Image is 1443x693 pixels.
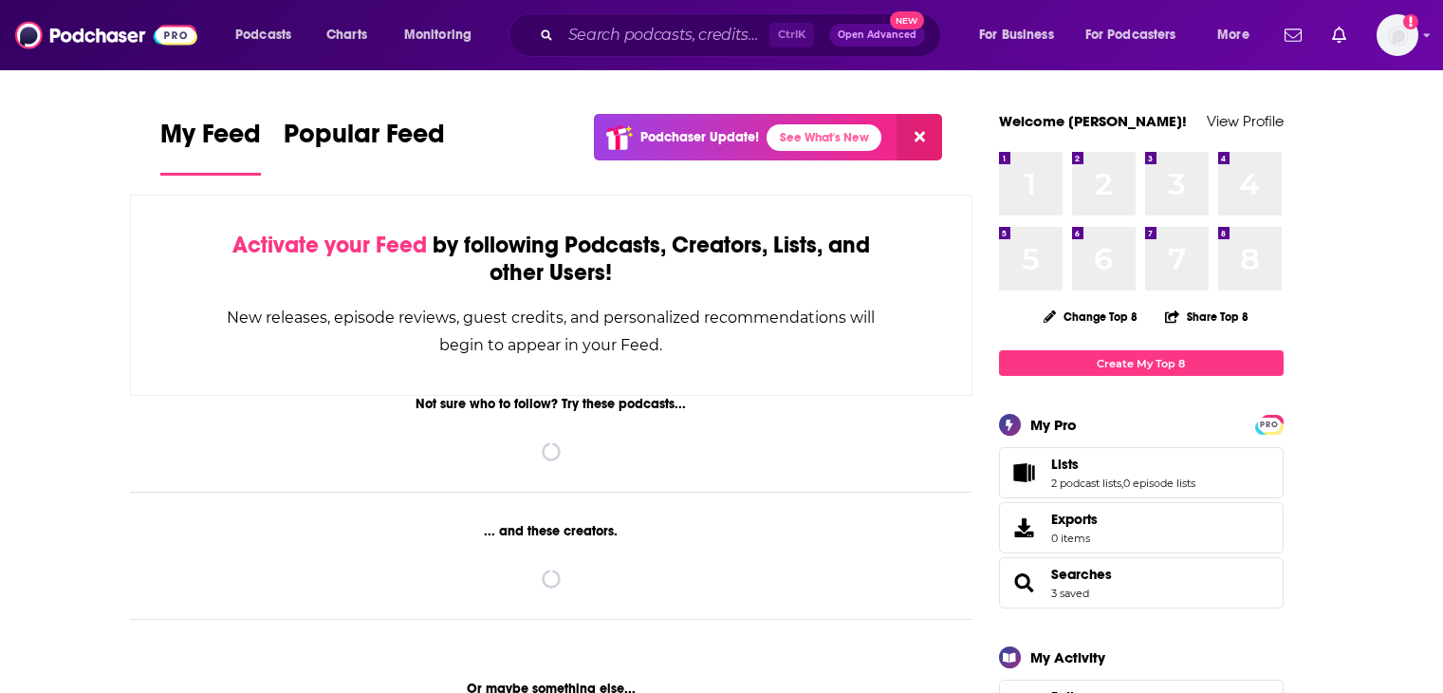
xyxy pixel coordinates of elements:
div: Search podcasts, credits, & more... [527,13,959,57]
img: Podchaser - Follow, Share and Rate Podcasts [15,17,197,53]
p: Podchaser Update! [640,129,759,145]
button: open menu [222,20,316,50]
span: Lists [1051,456,1079,473]
svg: Add a profile image [1403,14,1418,29]
span: New [890,11,924,29]
div: My Activity [1030,648,1105,666]
span: Exports [1051,511,1098,528]
a: View Profile [1207,112,1284,130]
img: User Profile [1377,14,1418,56]
a: 0 episode lists [1123,477,1195,490]
button: Change Top 8 [1032,305,1150,328]
a: Searches [1006,570,1044,596]
a: Charts [314,20,379,50]
span: Monitoring [404,22,472,48]
div: Not sure who to follow? Try these podcasts... [130,396,973,412]
button: open menu [1204,20,1273,50]
a: Searches [1051,566,1112,583]
span: 0 items [1051,532,1098,545]
button: open menu [1073,20,1204,50]
a: PRO [1258,417,1281,431]
span: , [1121,477,1123,490]
button: Open AdvancedNew [829,24,925,47]
span: For Business [979,22,1054,48]
div: New releases, episode reviews, guest credits, and personalized recommendations will begin to appe... [226,304,878,359]
a: Exports [999,502,1284,553]
div: ... and these creators. [130,523,973,539]
a: Show notifications dropdown [1277,19,1309,51]
span: Exports [1006,515,1044,541]
a: See What's New [767,124,881,151]
a: Lists [1051,456,1195,473]
a: My Feed [160,118,261,176]
a: Lists [1006,459,1044,486]
a: Create My Top 8 [999,350,1284,376]
span: Charts [326,22,367,48]
span: Lists [999,447,1284,498]
span: Open Advanced [838,30,916,40]
div: My Pro [1030,416,1077,434]
button: open menu [966,20,1078,50]
span: Ctrl K [769,23,814,47]
span: More [1217,22,1249,48]
a: Show notifications dropdown [1324,19,1354,51]
span: Activate your Feed [232,231,427,259]
a: Welcome [PERSON_NAME]! [999,112,1187,130]
button: open menu [391,20,496,50]
input: Search podcasts, credits, & more... [561,20,769,50]
span: For Podcasters [1085,22,1176,48]
span: PRO [1258,418,1281,432]
span: My Feed [160,118,261,161]
span: Popular Feed [284,118,445,161]
span: Podcasts [235,22,291,48]
a: Popular Feed [284,118,445,176]
a: 2 podcast lists [1051,477,1121,490]
span: Searches [999,557,1284,609]
div: by following Podcasts, Creators, Lists, and other Users! [226,232,878,287]
a: 3 saved [1051,587,1089,600]
button: Share Top 8 [1164,298,1249,335]
span: Logged in as nbaderrubenstein [1377,14,1418,56]
button: Show profile menu [1377,14,1418,56]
